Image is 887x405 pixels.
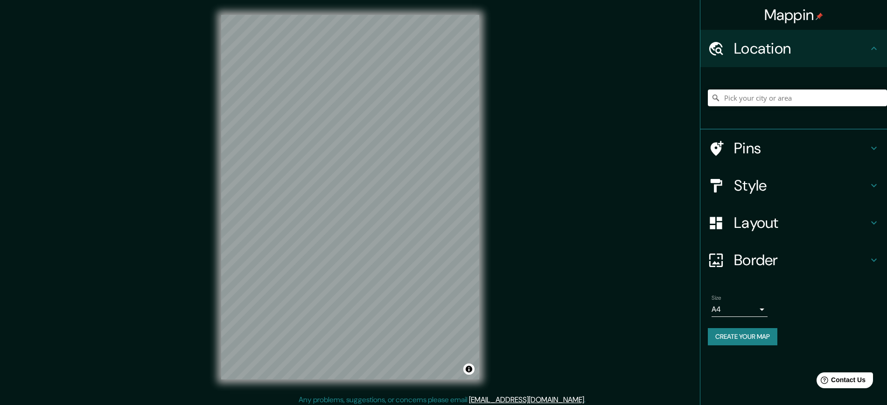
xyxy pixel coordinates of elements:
img: pin-icon.png [816,13,823,20]
h4: Border [734,251,868,269]
div: Location [700,30,887,67]
h4: Style [734,176,868,195]
div: Style [700,167,887,204]
iframe: Help widget launcher [804,369,877,395]
input: Pick your city or area [708,89,887,106]
h4: Location [734,39,868,58]
div: Border [700,241,887,279]
button: Toggle attribution [463,364,475,375]
div: Layout [700,204,887,241]
button: Create your map [708,328,777,345]
h4: Mappin [764,6,824,24]
label: Size [712,294,721,302]
h4: Layout [734,213,868,232]
div: Pins [700,130,887,167]
a: [EMAIL_ADDRESS][DOMAIN_NAME] [469,395,584,405]
div: A4 [712,302,768,317]
canvas: Map [221,15,479,379]
h4: Pins [734,139,868,158]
